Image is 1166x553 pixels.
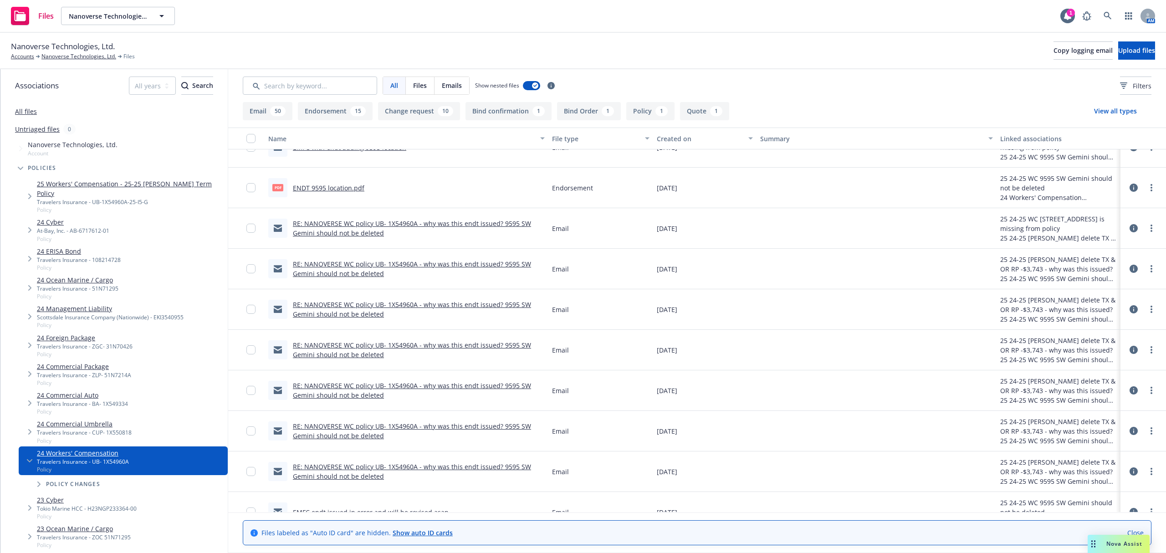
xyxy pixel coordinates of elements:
[557,102,621,120] button: Bind Order
[37,217,109,227] a: 24 Cyber
[657,345,677,355] span: [DATE]
[15,107,37,116] a: All files
[1146,425,1157,436] a: more
[1000,274,1117,283] div: 25 24-25 WC 9595 SW Gemini should not be deleted
[1120,7,1138,25] a: Switch app
[37,179,224,198] a: 25 Workers' Compensation - 25-25 [PERSON_NAME] Term Policy
[1000,233,1117,243] div: 25 24-25 [PERSON_NAME] delete TX & OR RP -$3,743 - why was this issued?
[37,198,224,206] div: Travelers Insurance - UB-1X54960A-25-I5-G
[28,140,118,149] span: Nanoverse Technologies, Ltd.
[246,467,256,476] input: Toggle Row Selected
[1000,436,1117,445] div: 25 24-25 WC 9595 SW Gemini should not be deleted
[37,292,118,300] span: Policy
[37,256,121,264] div: Travelers Insurance - 108214728
[37,313,184,321] div: Scottsdale Insurance Company (Nationwide) - EKI3540955
[657,224,677,233] span: [DATE]
[1000,476,1117,486] div: 25 24-25 WC 9595 SW Gemini should not be deleted
[657,305,677,314] span: [DATE]
[760,134,982,143] div: Summary
[181,77,213,95] button: SearchSearch
[37,437,132,445] span: Policy
[37,350,133,358] span: Policy
[1000,457,1117,476] div: 25 24-25 [PERSON_NAME] delete TX & OR RP -$3,743 - why was this issued?
[37,275,118,285] a: 24 Ocean Marine / Cargo
[657,386,677,395] span: [DATE]
[1000,336,1117,355] div: 25 24-25 [PERSON_NAME] delete TX & OR RP -$3,743 - why was this issued?
[11,52,34,61] a: Accounts
[37,495,137,505] a: 23 Cyber
[1118,46,1155,55] span: Upload files
[37,390,128,400] a: 24 Commercial Auto
[61,7,175,25] button: Nanoverse Technologies, Ltd.
[37,285,118,292] div: Travelers Insurance - 51N71295
[37,541,131,549] span: Policy
[37,533,131,541] div: Travelers Insurance - ZOC 51N71295
[243,77,377,95] input: Search by keyword...
[1146,507,1157,517] a: more
[657,134,743,143] div: Created on
[413,81,427,90] span: Files
[37,304,184,313] a: 24 Management Liability
[552,224,569,233] span: Email
[246,224,256,233] input: Toggle Row Selected
[657,426,677,436] span: [DATE]
[246,134,256,143] input: Select all
[757,128,996,149] button: Summary
[246,426,256,435] input: Toggle Row Selected
[246,264,256,273] input: Toggle Row Selected
[293,462,531,481] a: RE: NANOVERSE WC policy UB- 1X54960A - why was this endt issued? 9595 SW Gemini should not be del...
[246,305,256,314] input: Toggle Row Selected
[657,264,677,274] span: [DATE]
[1000,376,1117,395] div: 25 24-25 [PERSON_NAME] delete TX & OR RP -$3,743 - why was this issued?
[1146,466,1157,477] a: more
[1146,223,1157,234] a: more
[653,128,757,149] button: Created on
[15,80,59,92] span: Associations
[1000,255,1117,274] div: 25 24-25 [PERSON_NAME] delete TX & OR RP -$3,743 - why was this issued?
[38,12,54,20] span: Files
[655,106,668,116] div: 1
[552,183,593,193] span: Endorsement
[37,321,184,329] span: Policy
[1000,152,1117,162] div: 25 24-25 WC 9595 SW Gemini should not be deleted
[657,507,677,517] span: [DATE]
[37,379,131,387] span: Policy
[37,466,129,473] span: Policy
[246,183,256,192] input: Toggle Row Selected
[552,305,569,314] span: Email
[680,102,729,120] button: Quote
[181,77,213,94] div: Search
[552,386,569,395] span: Email
[293,219,531,237] a: RE: NANOVERSE WC policy UB- 1X54960A - why was this endt issued? 9595 SW Gemini should not be del...
[37,524,131,533] a: 23 Ocean Marine / Cargo
[268,134,535,143] div: Name
[293,184,364,192] a: ENDT 9595 location.pdf
[552,507,569,517] span: Email
[37,448,129,458] a: 24 Workers' Compensation
[1118,41,1155,60] button: Upload files
[272,184,283,191] span: pdf
[393,528,453,537] a: Show auto ID cards
[1146,304,1157,315] a: more
[1078,7,1096,25] a: Report a Bug
[1000,498,1117,517] div: 25 24-25 WC 9595 SW Gemini should not be deleted
[265,128,548,149] button: Name
[1053,46,1113,55] span: Copy logging email
[37,408,128,415] span: Policy
[1000,193,1117,202] div: 24 Workers' Compensation
[626,102,675,120] button: Policy
[181,82,189,89] svg: Search
[293,143,406,152] a: EMFC with endt adding 9595 location
[69,11,148,21] span: Nanoverse Technologies, Ltd.
[15,124,60,134] a: Untriaged files
[28,165,56,171] span: Policies
[438,106,453,116] div: 10
[1146,385,1157,396] a: more
[548,128,654,149] button: File type
[246,345,256,354] input: Toggle Row Selected
[37,429,132,436] div: Travelers Insurance - CUP- 1X550818
[37,458,129,466] div: Travelers Insurance - UB- 1X54960A
[293,341,531,359] a: RE: NANOVERSE WC policy UB- 1X54960A - why was this endt issued? 9595 SW Gemini should not be del...
[293,422,531,440] a: RE: NANOVERSE WC policy UB- 1X54960A - why was this endt issued? 9595 SW Gemini should not be del...
[378,102,460,120] button: Change request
